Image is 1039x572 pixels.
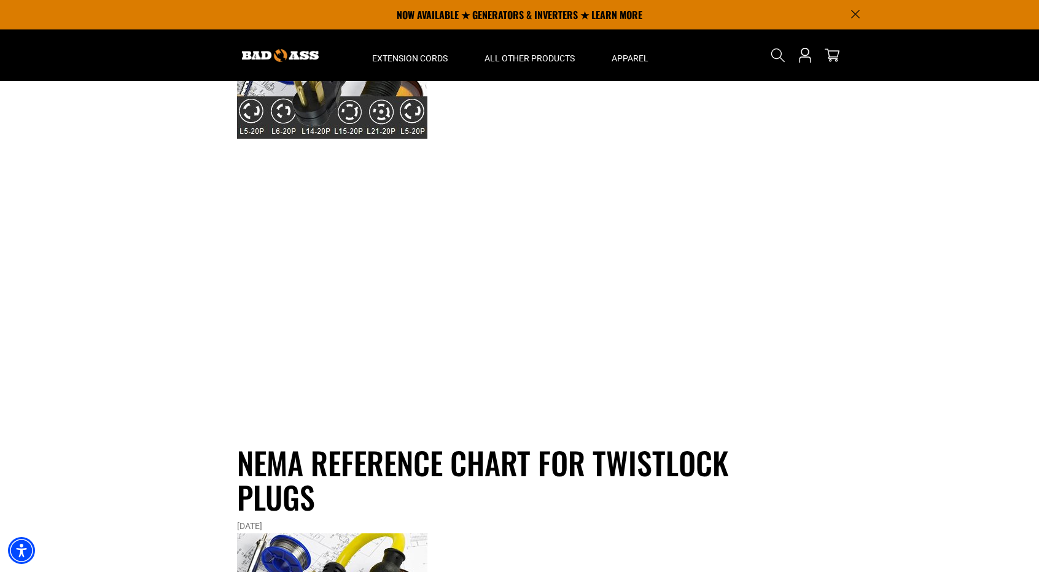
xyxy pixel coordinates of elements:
[237,36,427,139] img: NEMA Reference Chart for Twistlock Plugs
[242,49,319,62] img: Bad Ass Extension Cords
[612,53,648,64] span: Apparel
[484,53,575,64] span: All Other Products
[593,29,667,81] summary: Apparel
[768,45,788,65] summary: Search
[8,537,35,564] div: Accessibility Menu
[354,29,466,81] summary: Extension Cords
[795,29,815,81] a: Open this option
[237,445,802,514] h1: NEMA Reference Chart for Twistlock Plugs
[466,29,593,81] summary: All Other Products
[237,521,262,531] time: [DATE]
[822,48,842,63] a: cart
[372,53,448,64] span: Extension Cords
